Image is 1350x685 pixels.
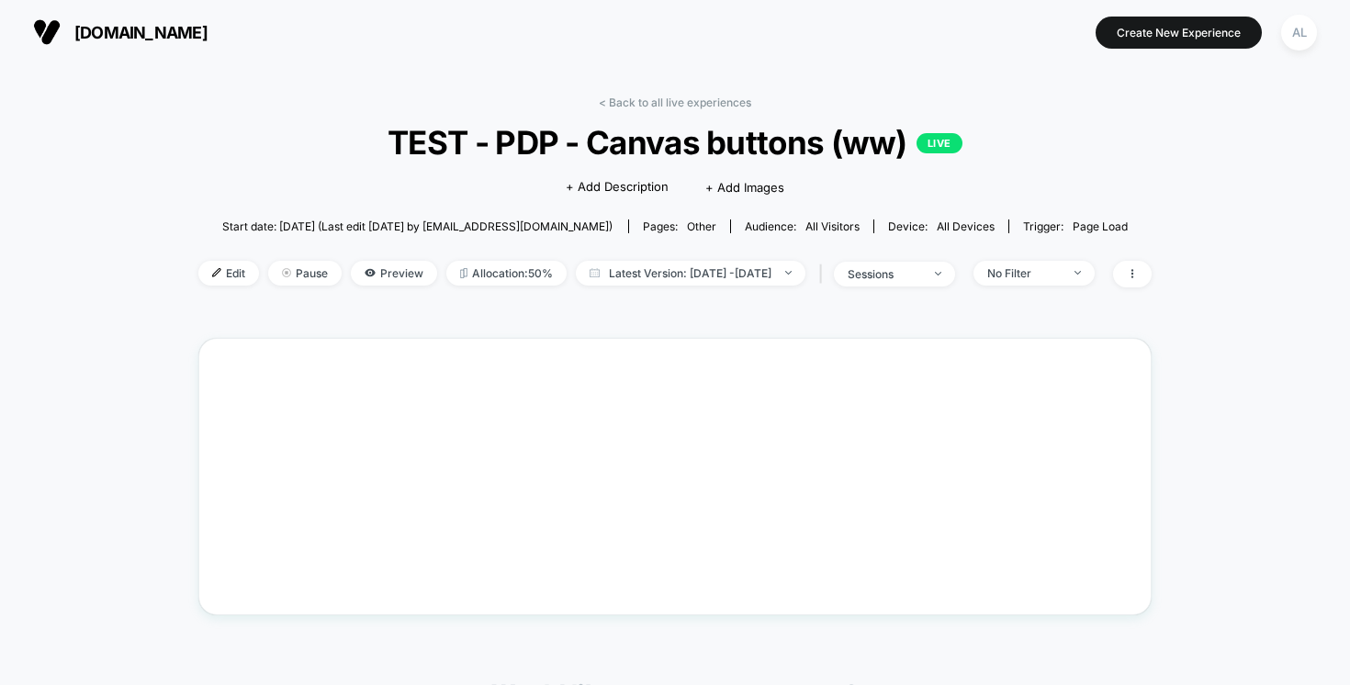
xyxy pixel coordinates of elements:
[351,261,437,286] span: Preview
[212,268,221,277] img: edit
[1276,14,1322,51] button: AL
[987,266,1061,280] div: No Filter
[745,219,860,233] div: Audience:
[848,267,921,281] div: sessions
[785,271,792,275] img: end
[198,261,259,286] span: Edit
[268,261,342,286] span: Pause
[590,268,600,277] img: calendar
[937,219,995,233] span: all devices
[576,261,805,286] span: Latest Version: [DATE] - [DATE]
[1023,219,1128,233] div: Trigger:
[246,123,1104,162] span: TEST - PDP - Canvas buttons (ww)
[460,268,467,278] img: rebalance
[815,261,834,287] span: |
[687,219,716,233] span: other
[1074,271,1081,275] img: end
[282,268,291,277] img: end
[599,95,751,109] a: < Back to all live experiences
[873,219,1008,233] span: Device:
[33,18,61,46] img: Visually logo
[1096,17,1262,49] button: Create New Experience
[917,133,962,153] p: LIVE
[28,17,213,47] button: [DOMAIN_NAME]
[74,23,208,42] span: [DOMAIN_NAME]
[935,272,941,275] img: end
[805,219,860,233] span: All Visitors
[643,219,716,233] div: Pages:
[222,219,613,233] span: Start date: [DATE] (Last edit [DATE] by [EMAIL_ADDRESS][DOMAIN_NAME])
[705,180,784,195] span: + Add Images
[446,261,567,286] span: Allocation: 50%
[1073,219,1128,233] span: Page Load
[1281,15,1317,51] div: AL
[566,178,669,197] span: + Add Description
